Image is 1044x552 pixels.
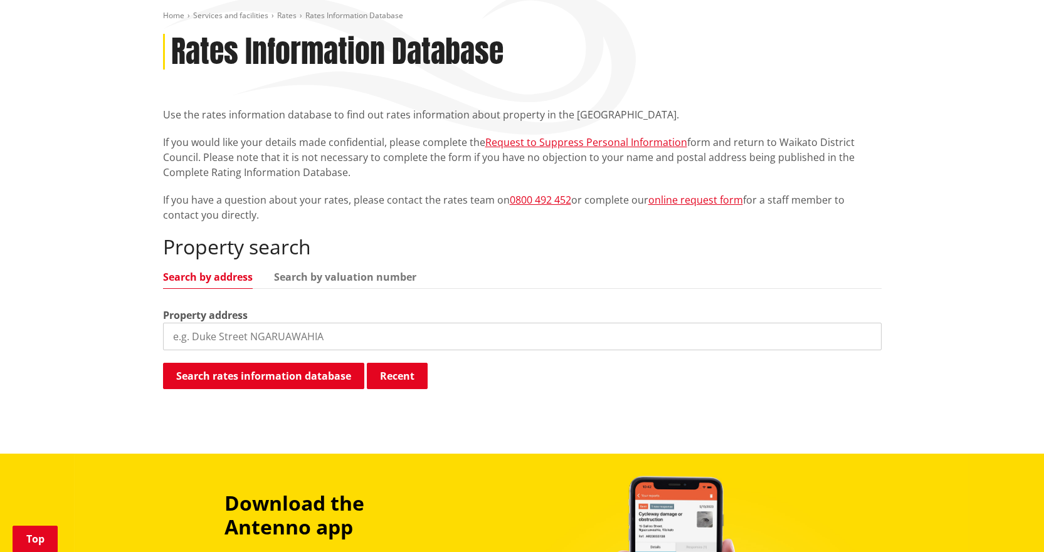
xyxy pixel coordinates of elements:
[648,193,743,207] a: online request form
[163,192,882,222] p: If you have a question about your rates, please contact the rates team on or complete our for a s...
[163,10,184,21] a: Home
[163,363,364,389] button: Search rates information database
[274,272,416,282] a: Search by valuation number
[510,193,571,207] a: 0800 492 452
[485,135,687,149] a: Request to Suppress Personal Information
[163,135,882,180] p: If you would like your details made confidential, please complete the form and return to Waikato ...
[163,11,882,21] nav: breadcrumb
[224,491,451,539] h3: Download the Antenno app
[277,10,297,21] a: Rates
[367,363,428,389] button: Recent
[305,10,403,21] span: Rates Information Database
[193,10,268,21] a: Services and facilities
[163,107,882,122] p: Use the rates information database to find out rates information about property in the [GEOGRAPHI...
[163,235,882,259] h2: Property search
[171,34,504,70] h1: Rates Information Database
[163,308,248,323] label: Property address
[163,272,253,282] a: Search by address
[13,526,58,552] a: Top
[986,499,1031,544] iframe: Messenger Launcher
[163,323,882,350] input: e.g. Duke Street NGARUAWAHIA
